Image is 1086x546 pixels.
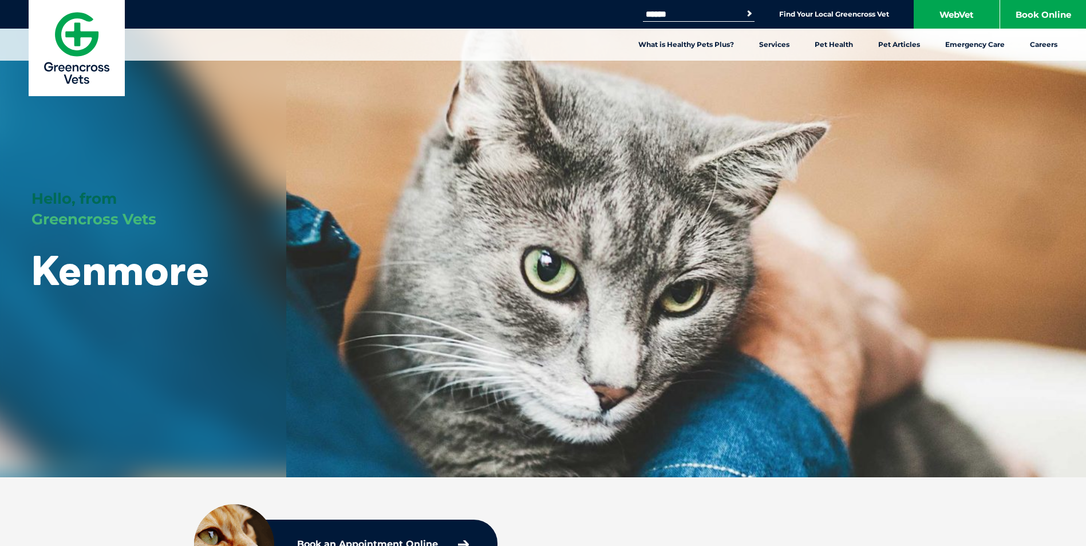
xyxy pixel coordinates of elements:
a: Services [747,29,802,61]
a: Pet Health [802,29,866,61]
a: Careers [1017,29,1070,61]
a: Pet Articles [866,29,933,61]
span: Hello, from [31,189,117,208]
a: Find Your Local Greencross Vet [779,10,889,19]
h1: Kenmore [31,247,210,292]
a: Emergency Care [933,29,1017,61]
span: Greencross Vets [31,210,156,228]
a: What is Healthy Pets Plus? [626,29,747,61]
button: Search [744,8,755,19]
